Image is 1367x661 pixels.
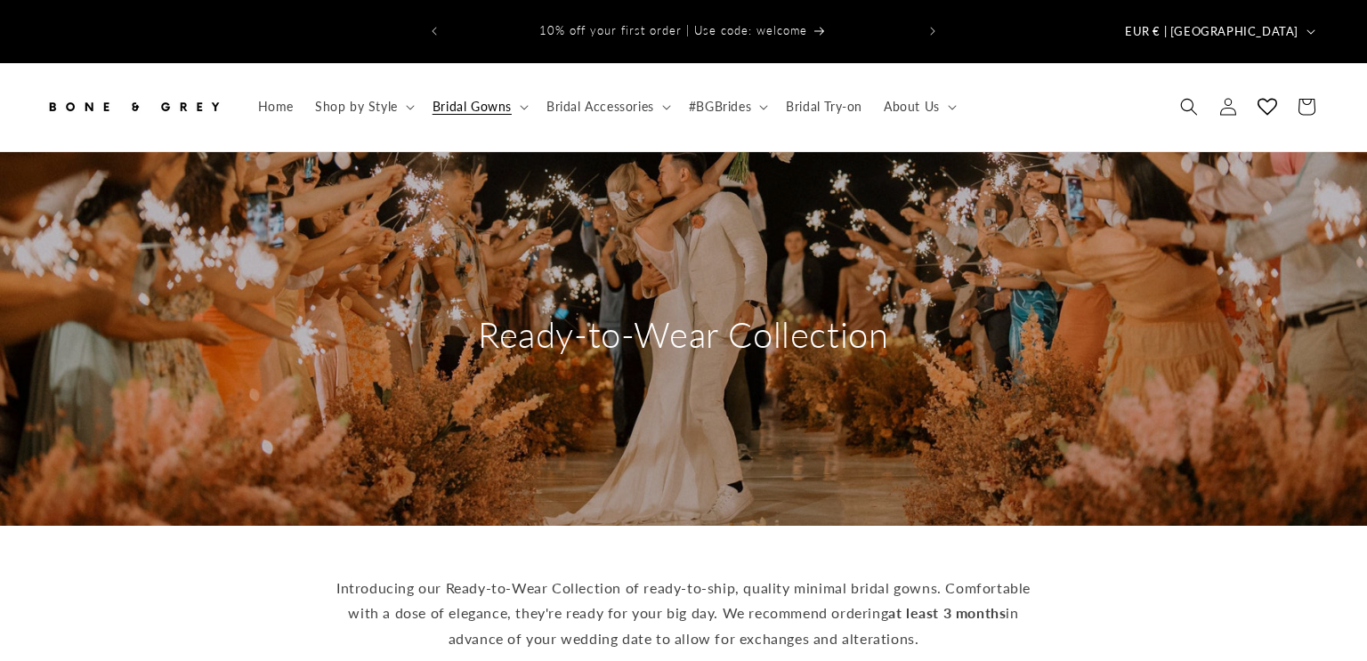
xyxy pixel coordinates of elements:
img: Bone and Grey Bridal [44,87,222,126]
span: Bridal Accessories [546,99,654,115]
summary: Shop by Style [304,88,422,125]
a: Bridal Try-on [775,88,873,125]
a: Home [247,88,304,125]
strong: at least 3 months [888,604,1006,621]
summary: Bridal Gowns [422,88,536,125]
span: EUR € | [GEOGRAPHIC_DATA] [1125,23,1298,41]
summary: Bridal Accessories [536,88,678,125]
summary: #BGBrides [678,88,775,125]
span: 10% off your first order | Use code: welcome [539,23,807,37]
span: Bridal Try-on [786,99,862,115]
button: Next announcement [913,14,952,48]
summary: Search [1169,87,1209,126]
span: Bridal Gowns [433,99,512,115]
summary: About Us [873,88,964,125]
button: EUR € | [GEOGRAPHIC_DATA] [1114,14,1323,48]
p: Introducing our Ready-to-Wear Collection of ready-to-ship, quality minimal bridal gowns. Comforta... [336,576,1031,652]
span: About Us [884,99,940,115]
a: Bone and Grey Bridal [38,81,230,133]
span: Home [258,99,294,115]
span: Shop by Style [315,99,398,115]
span: #BGBrides [689,99,751,115]
button: Previous announcement [415,14,454,48]
h2: Ready-to-Wear Collection [478,311,888,358]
